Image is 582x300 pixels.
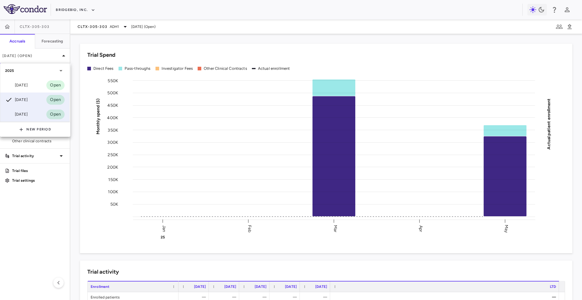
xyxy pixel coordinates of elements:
span: Open [46,82,65,89]
div: 2025 [0,63,69,78]
p: 2025 [5,68,14,73]
div: [DATE] [5,82,28,89]
div: [DATE] [5,111,28,118]
div: [DATE] [5,96,28,103]
span: Open [46,111,65,118]
button: New Period [19,125,51,134]
span: Open [46,96,65,103]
